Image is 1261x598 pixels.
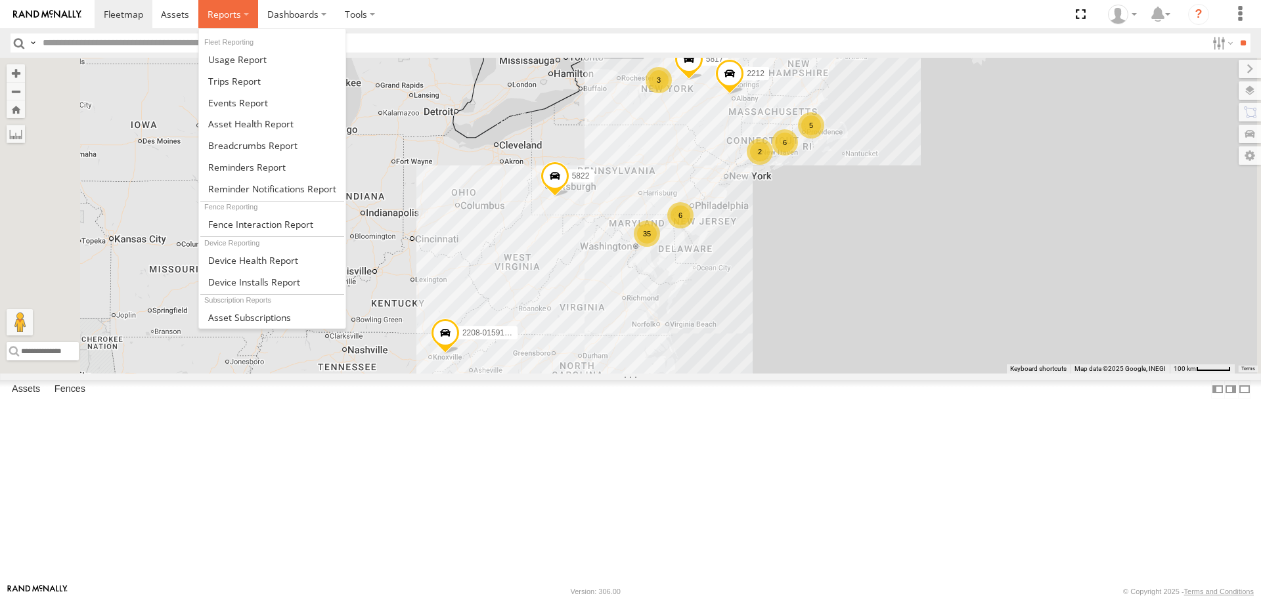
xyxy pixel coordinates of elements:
[1123,587,1254,595] div: © Copyright 2025 -
[1239,146,1261,165] label: Map Settings
[199,271,345,293] a: Device Installs Report
[1238,380,1251,399] label: Hide Summary Table
[199,113,345,135] a: Asset Health Report
[1103,5,1141,24] div: ryan phillips
[772,129,798,156] div: 6
[28,33,38,53] label: Search Query
[1170,364,1235,374] button: Map Scale: 100 km per 49 pixels
[1184,587,1254,595] a: Terms and Conditions
[199,156,345,178] a: Reminders Report
[1074,365,1166,372] span: Map data ©2025 Google, INEGI
[1241,366,1255,371] a: Terms (opens in new tab)
[747,139,773,165] div: 2
[1211,380,1224,399] label: Dock Summary Table to the Left
[199,135,345,156] a: Breadcrumbs Report
[7,64,25,82] button: Zoom in
[667,202,694,228] div: 6
[634,221,660,247] div: 35
[7,309,33,335] button: Drag Pegman onto the map to open Street View
[7,125,25,143] label: Measure
[1188,4,1209,25] i: ?
[199,213,345,235] a: Fence Interaction Report
[462,328,548,337] span: 2208-015910002284753
[199,49,345,70] a: Usage Report
[48,381,92,399] label: Fences
[199,307,345,328] a: Asset Subscriptions
[199,249,345,271] a: Device Health Report
[747,69,764,78] span: 2212
[199,178,345,200] a: Service Reminder Notifications Report
[1174,365,1196,372] span: 100 km
[1010,364,1067,374] button: Keyboard shortcuts
[7,82,25,100] button: Zoom out
[798,112,824,139] div: 5
[646,67,672,93] div: 3
[1224,380,1237,399] label: Dock Summary Table to the Right
[7,585,68,598] a: Visit our Website
[1207,33,1235,53] label: Search Filter Options
[706,55,724,64] span: 5817
[572,172,590,181] span: 5822
[571,587,621,595] div: Version: 306.00
[5,381,47,399] label: Assets
[7,100,25,118] button: Zoom Home
[13,10,81,19] img: rand-logo.svg
[199,70,345,92] a: Trips Report
[199,92,345,114] a: Full Events Report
